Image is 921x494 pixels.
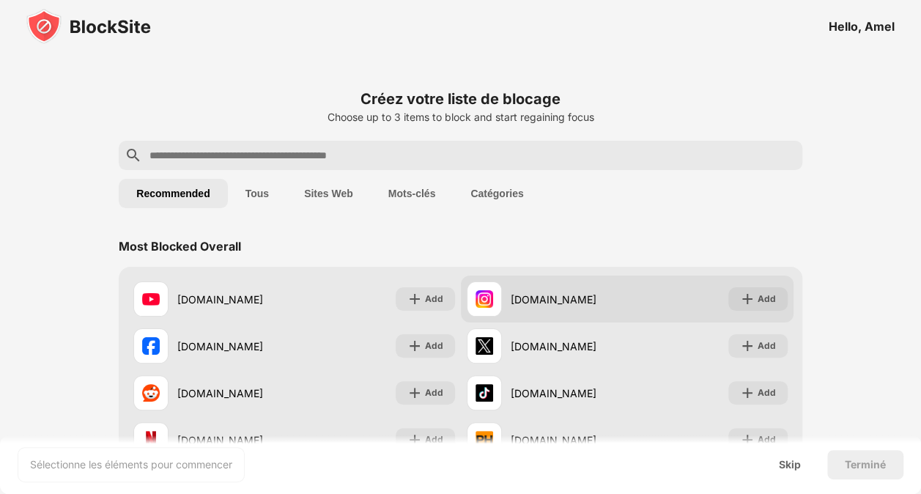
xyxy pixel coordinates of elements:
[177,339,294,354] div: [DOMAIN_NAME]
[142,431,160,449] img: favicons
[177,432,294,448] div: [DOMAIN_NAME]
[476,337,493,355] img: favicons
[119,111,802,123] div: Choose up to 3 items to block and start regaining focus
[476,384,493,402] img: favicons
[119,179,227,208] button: Recommended
[177,386,294,401] div: [DOMAIN_NAME]
[511,292,627,307] div: [DOMAIN_NAME]
[425,386,443,400] div: Add
[758,386,776,400] div: Add
[758,339,776,353] div: Add
[142,290,160,308] img: favicons
[26,9,151,44] img: blocksite-icon-black.svg
[511,339,627,354] div: [DOMAIN_NAME]
[511,432,627,448] div: [DOMAIN_NAME]
[228,179,286,208] button: Tous
[371,179,454,208] button: Mots-clés
[829,19,895,34] div: Hello, Amel
[425,339,443,353] div: Add
[758,432,776,447] div: Add
[142,384,160,402] img: favicons
[125,147,142,164] img: search.svg
[476,290,493,308] img: favicons
[177,292,294,307] div: [DOMAIN_NAME]
[142,337,160,355] img: favicons
[425,292,443,306] div: Add
[758,292,776,306] div: Add
[779,459,801,471] div: Skip
[425,432,443,447] div: Add
[119,88,802,110] h6: Créez votre liste de blocage
[476,431,493,449] img: favicons
[30,457,232,472] div: Sélectionne les éléments pour commencer
[511,386,627,401] div: [DOMAIN_NAME]
[286,179,371,208] button: Sites Web
[453,179,541,208] button: Catégories
[119,239,241,254] div: Most Blocked Overall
